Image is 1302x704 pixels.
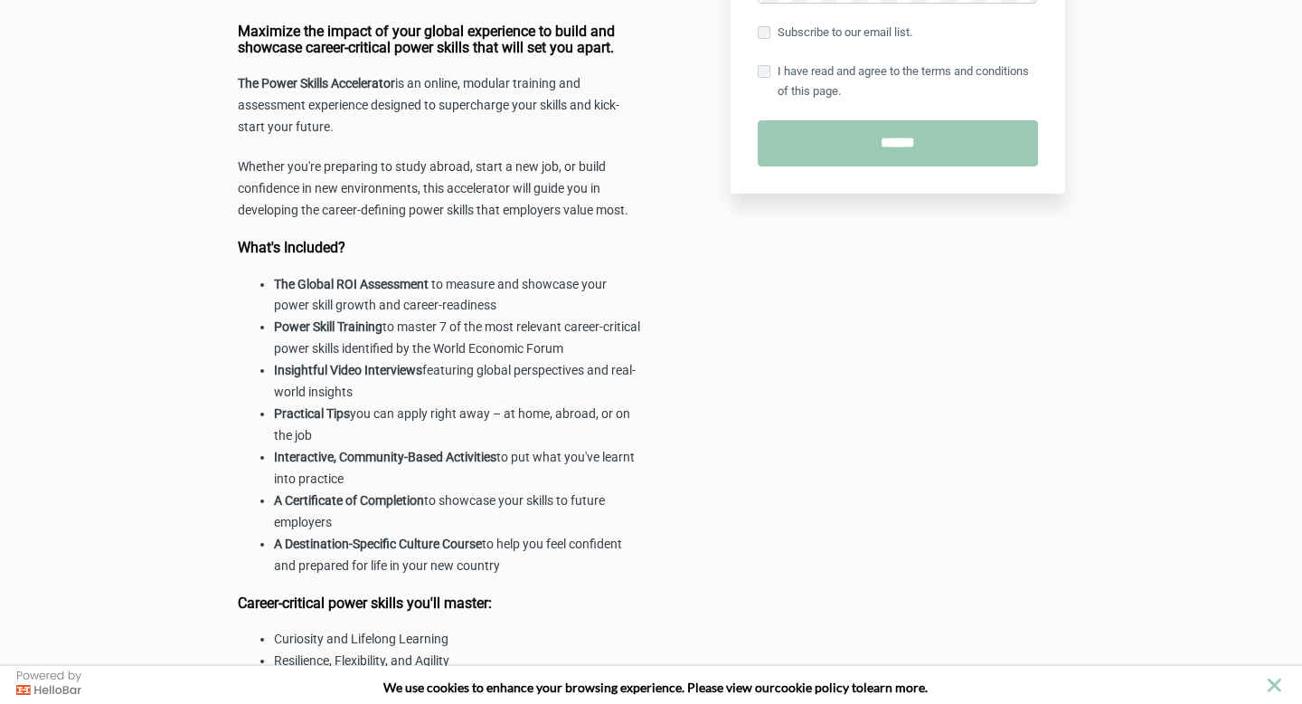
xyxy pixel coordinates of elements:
li: you can apply right away – at home, abroad, or on the job [274,404,643,447]
label: I have read and agree to the terms and conditions of this page. [758,62,1038,101]
input: I have read and agree to the terms and conditions of this page. [758,65,770,78]
h4: What's Included? [238,240,643,256]
strong: The Power Skills Accelerator [238,76,395,90]
h4: Maximize the impact of your global experience to build and showcase career-critical power skills ... [238,24,643,55]
strong: to [852,680,863,695]
li: Curiosity and Lifelong Learning [274,629,643,651]
a: cookie policy [775,680,849,695]
li: to showcase your skills to future employers [274,490,643,534]
input: Subscribe to our email list. [758,26,770,39]
p: Whether you're preparing to study abroad, start a new job, or build confidence in new environment... [238,157,643,222]
strong: The Global ROI Assessment [274,277,429,291]
li: to master 7 of the most relevant career-critical power skills identified by the World Economic Forum [274,317,643,360]
li: featuring global perspectives and real-world insights [274,360,643,404]
li: to put what you've learnt into practice [274,447,643,490]
span: learn more. [863,680,928,695]
strong: Power Skill Training [274,319,382,334]
li: to measure and showcase your power skill growth and career-readiness [274,274,643,318]
li: Resilience, Flexibility, and Agility [274,651,643,672]
strong: Practical Tips [274,406,350,421]
strong: Insightful Video Interviews [274,363,422,377]
strong: A Certificate of Completion [274,493,424,508]
p: is an online, modular training and assessment experience designed to supercharge your skills and ... [238,73,643,138]
strong: Interactive, Community-Based Activities [274,450,496,464]
h4: Career-critical power skills you'll master: [238,595,643,612]
strong: A Destination-Specific Culture Course [274,537,482,551]
li: to help you feel confident and prepared for life in your new country [274,534,643,577]
label: Subscribe to our email list. [758,23,912,43]
span: We use cookies to enhance your browsing experience. Please view our [383,680,775,695]
button: close [1263,674,1286,697]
